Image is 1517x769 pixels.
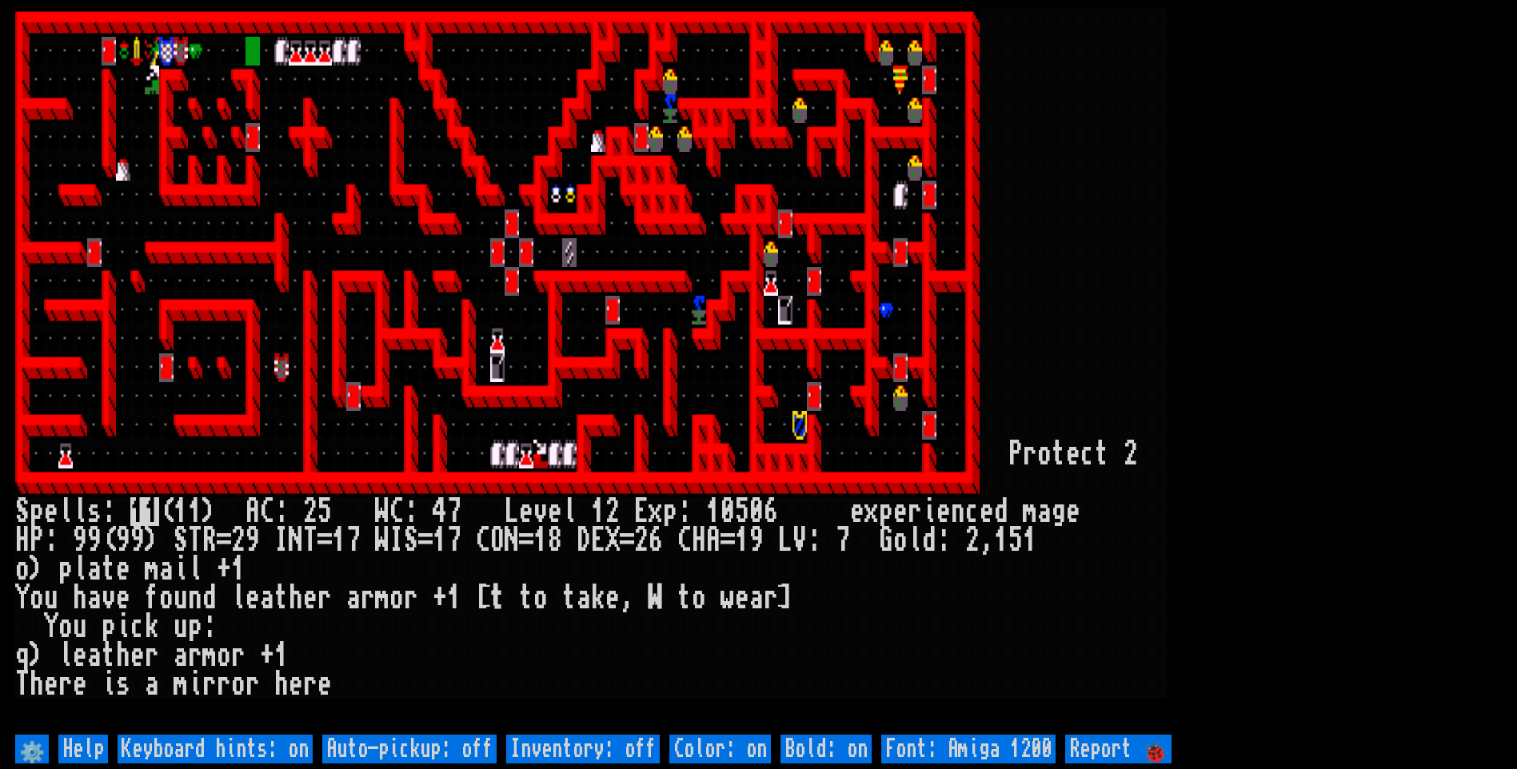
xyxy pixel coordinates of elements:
div: A [246,497,260,526]
div: t [677,584,692,612]
div: V [792,526,807,555]
div: r [361,584,375,612]
input: Inventory: off [506,735,660,763]
div: h [116,641,130,670]
div: s [87,497,102,526]
div: e [246,584,260,612]
div: W [649,584,663,612]
div: C [476,526,490,555]
div: 1 [274,641,289,670]
div: k [145,612,159,641]
div: 1 [188,497,202,526]
div: ( [102,526,116,555]
div: = [317,526,332,555]
div: 1 [447,584,461,612]
div: ] [778,584,792,612]
div: r [188,641,202,670]
div: d [922,526,936,555]
div: l [908,526,922,555]
div: i [174,555,188,584]
div: ) [145,526,159,555]
div: 1 [174,497,188,526]
div: = [217,526,231,555]
div: m [375,584,389,612]
div: T [188,526,202,555]
div: 2 [605,497,620,526]
div: T [303,526,317,555]
div: a [749,584,764,612]
div: e [116,584,130,612]
div: r [58,670,73,699]
div: r [202,670,217,699]
div: 1 [706,497,721,526]
input: Auto-pickup: off [322,735,497,763]
mark: 1 [145,497,159,526]
div: e [980,497,994,526]
div: P [30,526,44,555]
div: p [879,497,893,526]
div: 1 [1023,526,1037,555]
input: Bold: on [780,735,872,763]
div: l [58,497,73,526]
div: l [73,497,87,526]
div: : [202,612,217,641]
div: r [317,584,332,612]
div: o [533,584,548,612]
div: c [1080,440,1095,468]
div: x [864,497,879,526]
div: W [375,526,389,555]
div: r [231,641,246,670]
div: H [692,526,706,555]
div: o [58,612,73,641]
div: 7 [447,497,461,526]
div: : [936,526,951,555]
div: t [102,555,116,584]
input: Keyboard hints: on [118,735,313,763]
div: o [893,526,908,555]
div: e [735,584,749,612]
div: v [102,584,116,612]
div: S [404,526,418,555]
div: O [490,526,505,555]
div: L [778,526,792,555]
div: x [649,497,663,526]
div: E [634,497,649,526]
div: o [15,555,30,584]
div: H [15,526,30,555]
div: I [389,526,404,555]
div: 1 [735,526,749,555]
div: 5 [1008,526,1023,555]
div: t [102,641,116,670]
div: : [44,526,58,555]
div: + [260,641,274,670]
div: e [893,497,908,526]
div: a [145,670,159,699]
div: h [73,584,87,612]
div: t [274,584,289,612]
div: u [44,584,58,612]
div: d [994,497,1008,526]
div: h [274,670,289,699]
div: u [73,612,87,641]
div: ) [202,497,217,526]
div: e [317,670,332,699]
div: L [505,497,519,526]
div: C [260,497,274,526]
input: ⚙️ [15,735,49,763]
div: n [951,497,965,526]
div: o [217,641,231,670]
div: p [58,555,73,584]
div: l [58,641,73,670]
div: 7 [447,526,461,555]
div: ) [30,641,44,670]
div: e [116,555,130,584]
div: E [591,526,605,555]
div: o [159,584,174,612]
div: Y [44,612,58,641]
div: t [519,584,533,612]
div: W [375,497,389,526]
div: r [764,584,778,612]
div: 0 [721,497,735,526]
div: a [1037,497,1052,526]
div: 7 [836,526,850,555]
